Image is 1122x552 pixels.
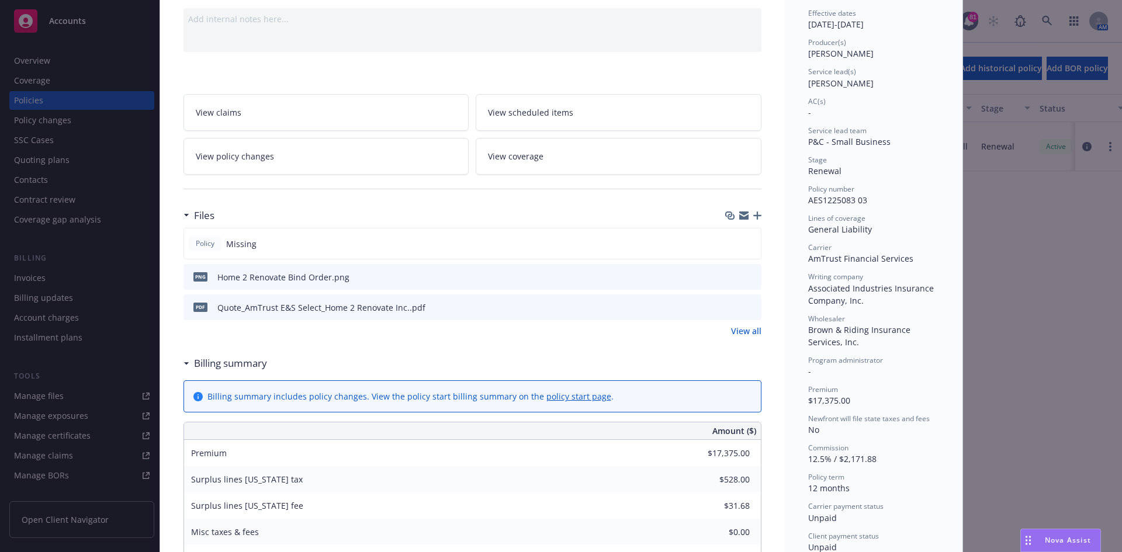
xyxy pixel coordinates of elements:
[193,238,217,249] span: Policy
[808,443,849,453] span: Commission
[191,474,303,485] span: Surplus lines [US_STATE] tax
[808,242,832,252] span: Carrier
[808,453,877,464] span: 12.5% / $2,171.88
[808,395,850,406] span: $17,375.00
[808,314,845,324] span: Wholesaler
[808,107,811,118] span: -
[808,126,867,136] span: Service lead team
[217,271,349,283] div: Home 2 Renovate Bind Order.png
[193,272,207,281] span: png
[476,94,761,131] a: View scheduled items
[808,414,930,423] span: Newfront will file state taxes and fees
[808,136,891,147] span: P&C - Small Business
[808,8,856,18] span: Effective dates
[196,150,274,162] span: View policy changes
[1020,529,1101,552] button: Nova Assist
[808,324,913,348] span: Brown & Riding Insurance Services, Inc.
[808,482,850,494] span: 12 months
[1045,535,1091,545] span: Nova Assist
[191,500,303,511] span: Surplus lines [US_STATE] fee
[207,390,614,402] div: Billing summary includes policy changes. View the policy start billing summary on the .
[183,208,214,223] div: Files
[546,391,611,402] a: policy start page
[193,303,207,311] span: pdf
[808,512,837,523] span: Unpaid
[728,301,737,314] button: download file
[808,165,841,176] span: Renewal
[808,424,819,435] span: No
[1021,529,1036,551] div: Drag to move
[731,325,761,337] a: View all
[808,224,872,235] span: General Liability
[746,271,757,283] button: preview file
[808,366,811,377] span: -
[808,184,854,194] span: Policy number
[808,253,913,264] span: AmTrust Financial Services
[808,472,844,482] span: Policy term
[476,138,761,175] a: View coverage
[808,283,936,306] span: Associated Industries Insurance Company, Inc.
[808,531,879,541] span: Client payment status
[712,425,756,437] span: Amount ($)
[183,94,469,131] a: View claims
[194,356,267,371] h3: Billing summary
[808,501,884,511] span: Carrier payment status
[808,195,867,206] span: AES1225083 03
[183,138,469,175] a: View policy changes
[183,356,267,371] div: Billing summary
[191,526,259,537] span: Misc taxes & fees
[808,78,874,89] span: [PERSON_NAME]
[196,106,241,119] span: View claims
[808,155,827,165] span: Stage
[746,301,757,314] button: preview file
[808,272,863,282] span: Writing company
[226,238,257,250] span: Missing
[808,37,846,47] span: Producer(s)
[217,301,425,314] div: Quote_AmTrust E&S Select_Home 2 Renovate Inc..pdf
[188,13,757,25] div: Add internal notes here...
[808,67,856,77] span: Service lead(s)
[808,213,865,223] span: Lines of coverage
[681,445,757,462] input: 0.00
[808,8,939,30] div: [DATE] - [DATE]
[681,523,757,541] input: 0.00
[681,471,757,488] input: 0.00
[488,150,543,162] span: View coverage
[681,497,757,515] input: 0.00
[728,271,737,283] button: download file
[808,48,874,59] span: [PERSON_NAME]
[808,96,826,106] span: AC(s)
[488,106,573,119] span: View scheduled items
[808,384,838,394] span: Premium
[194,208,214,223] h3: Files
[808,355,883,365] span: Program administrator
[191,447,227,459] span: Premium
